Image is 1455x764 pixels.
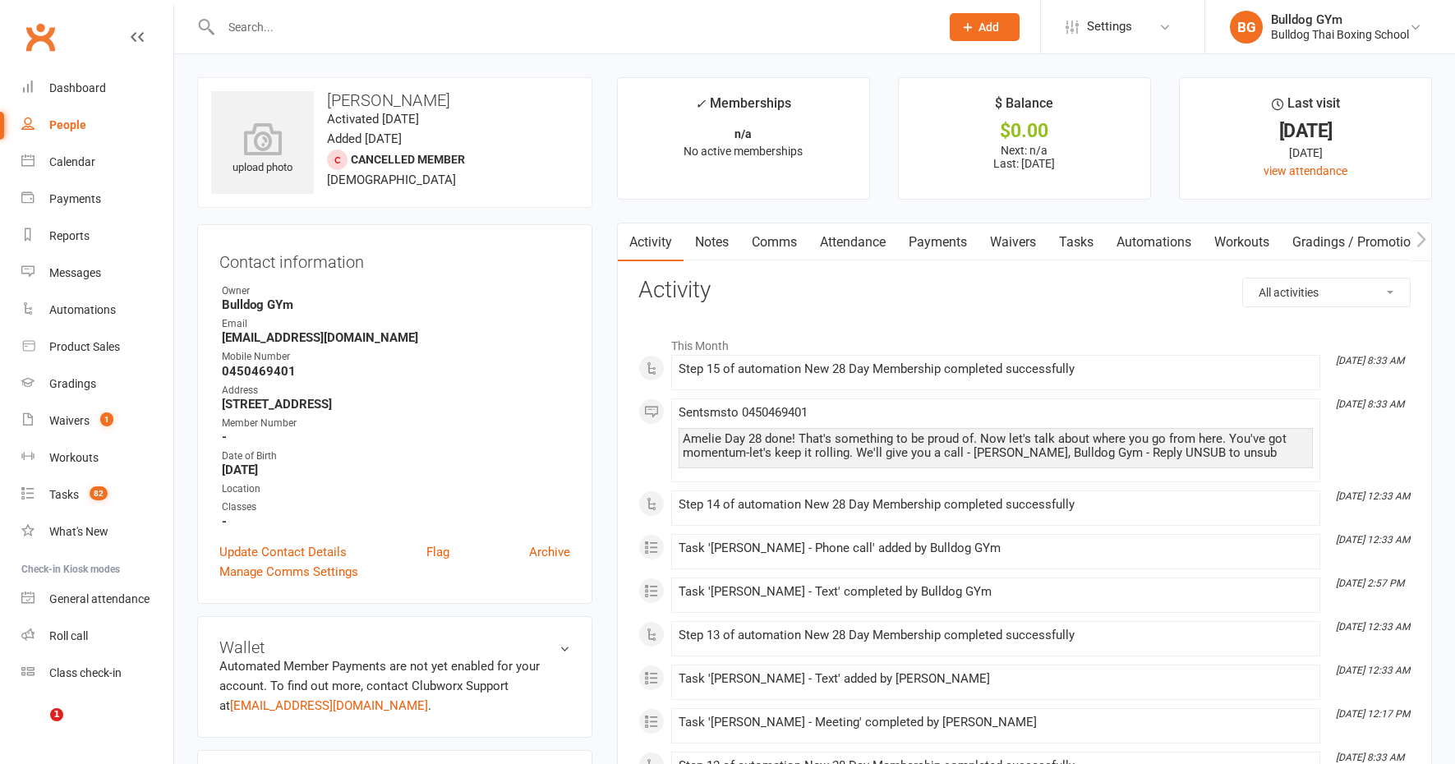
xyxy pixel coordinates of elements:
div: What's New [49,525,108,538]
i: [DATE] 8:33 AM [1336,398,1404,410]
a: Messages [21,255,173,292]
div: People [49,118,86,131]
a: Waivers 1 [21,403,173,440]
a: People [21,107,173,144]
div: Step 15 of automation New 28 Day Membership completed successfully [679,362,1313,376]
div: Step 14 of automation New 28 Day Membership completed successfully [679,498,1313,512]
div: Dashboard [49,81,106,94]
a: Clubworx [20,16,61,58]
i: [DATE] 12:33 AM [1336,490,1410,502]
a: General attendance kiosk mode [21,581,173,618]
span: No active memberships [684,145,803,158]
div: Roll call [49,629,88,642]
a: Roll call [21,618,173,655]
a: Reports [21,218,173,255]
a: Waivers [978,223,1048,261]
a: Attendance [808,223,897,261]
time: Activated [DATE] [327,112,419,127]
div: Email [222,316,570,332]
div: Task '[PERSON_NAME] - Text' completed by Bulldog GYm [679,585,1313,599]
a: Payments [897,223,978,261]
div: Amelie Day 28 done! That's something to be proud of. Now let's talk about where you go from here.... [683,432,1309,460]
a: Tasks 82 [21,476,173,513]
div: Address [222,383,570,398]
div: Workouts [49,451,99,464]
div: Waivers [49,414,90,427]
a: Activity [618,223,684,261]
a: Product Sales [21,329,173,366]
i: ✓ [695,96,706,112]
div: Task '[PERSON_NAME] - Meeting' completed by [PERSON_NAME] [679,716,1313,729]
a: Workouts [21,440,173,476]
div: Classes [222,499,570,515]
div: Payments [49,192,101,205]
a: Update Contact Details [219,542,347,562]
h3: Wallet [219,638,570,656]
iframe: Intercom live chat [16,708,56,748]
strong: - [222,430,570,444]
input: Search... [216,16,928,39]
p: Next: n/a Last: [DATE] [914,144,1135,170]
div: Bulldog GYm [1271,12,1409,27]
div: Product Sales [49,340,120,353]
a: view attendance [1264,164,1347,177]
strong: [STREET_ADDRESS] [222,397,570,412]
i: [DATE] 12:33 AM [1336,665,1410,676]
i: [DATE] 2:57 PM [1336,578,1404,589]
div: Automations [49,303,116,316]
span: [DEMOGRAPHIC_DATA] [327,173,456,187]
i: [DATE] 12:33 AM [1336,534,1410,545]
div: Step 13 of automation New 28 Day Membership completed successfully [679,628,1313,642]
div: General attendance [49,592,150,605]
div: Tasks [49,488,79,501]
span: Add [978,21,999,34]
div: Owner [222,283,570,299]
span: Cancelled member [351,153,465,166]
div: $ Balance [995,93,1053,122]
div: $0.00 [914,122,1135,140]
time: Added [DATE] [327,131,402,146]
strong: Bulldog GYm [222,297,570,312]
a: Automations [21,292,173,329]
strong: n/a [734,127,752,140]
div: Class check-in [49,666,122,679]
div: Gradings [49,377,96,390]
a: Archive [529,542,570,562]
a: Tasks [1048,223,1105,261]
a: Workouts [1203,223,1281,261]
div: upload photo [211,122,314,177]
div: Date of Birth [222,449,570,464]
span: 82 [90,486,108,500]
i: [DATE] 8:33 AM [1336,355,1404,366]
div: Calendar [49,155,95,168]
a: Flag [426,542,449,562]
div: Last visit [1272,93,1340,122]
i: [DATE] 12:17 PM [1336,708,1410,720]
a: What's New [21,513,173,550]
div: [DATE] [1195,144,1416,162]
div: Mobile Number [222,349,570,365]
a: Comms [740,223,808,261]
strong: [EMAIL_ADDRESS][DOMAIN_NAME] [222,330,570,345]
a: Notes [684,223,740,261]
a: [EMAIL_ADDRESS][DOMAIN_NAME] [230,698,428,713]
strong: - [222,514,570,529]
a: Dashboard [21,70,173,107]
strong: 0450469401 [222,364,570,379]
div: Task '[PERSON_NAME] - Text' added by [PERSON_NAME] [679,672,1313,686]
a: Manage Comms Settings [219,562,358,582]
a: Gradings [21,366,173,403]
div: Reports [49,229,90,242]
span: Settings [1087,8,1132,45]
h3: Activity [638,278,1411,303]
div: Bulldog Thai Boxing School [1271,27,1409,42]
strong: [DATE] [222,463,570,477]
li: This Month [638,329,1411,355]
div: Location [222,481,570,497]
no-payment-system: Automated Member Payments are not yet enabled for your account. To find out more, contact Clubwor... [219,659,540,713]
div: [DATE] [1195,122,1416,140]
div: Messages [49,266,101,279]
span: Sent sms to 0450469401 [679,405,808,420]
span: 1 [50,708,63,721]
i: [DATE] 8:33 AM [1336,752,1404,763]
